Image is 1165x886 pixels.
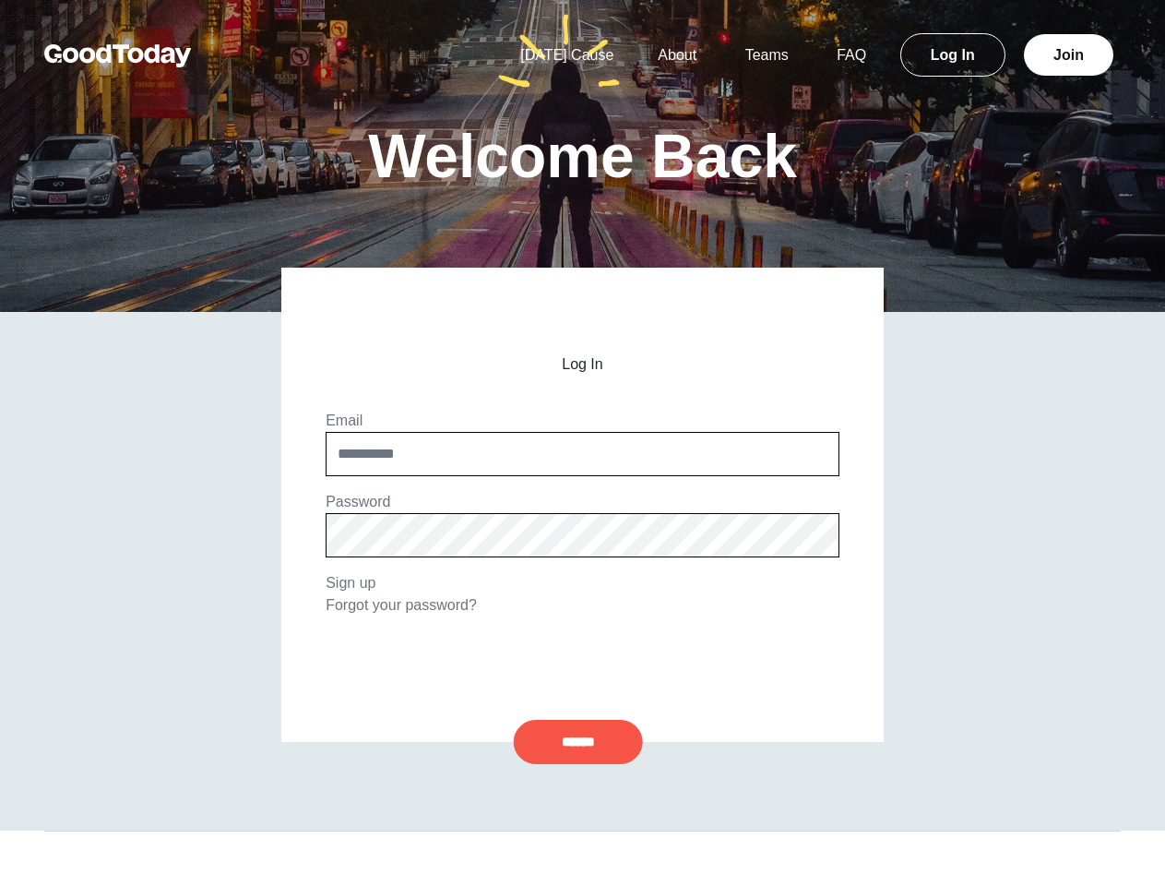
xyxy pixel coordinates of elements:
[1024,34,1113,76] a: Join
[723,47,811,63] a: Teams
[326,356,839,373] h2: Log In
[368,126,797,186] h1: Welcome Back
[326,597,477,613] a: Forgot your password?
[814,47,888,63] a: FAQ
[498,47,636,63] a: [DATE] Cause
[326,494,390,509] label: Password
[44,44,192,67] img: GoodToday
[326,575,375,591] a: Sign up
[900,33,1005,77] a: Log In
[636,47,719,63] a: About
[326,413,363,428] label: Email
